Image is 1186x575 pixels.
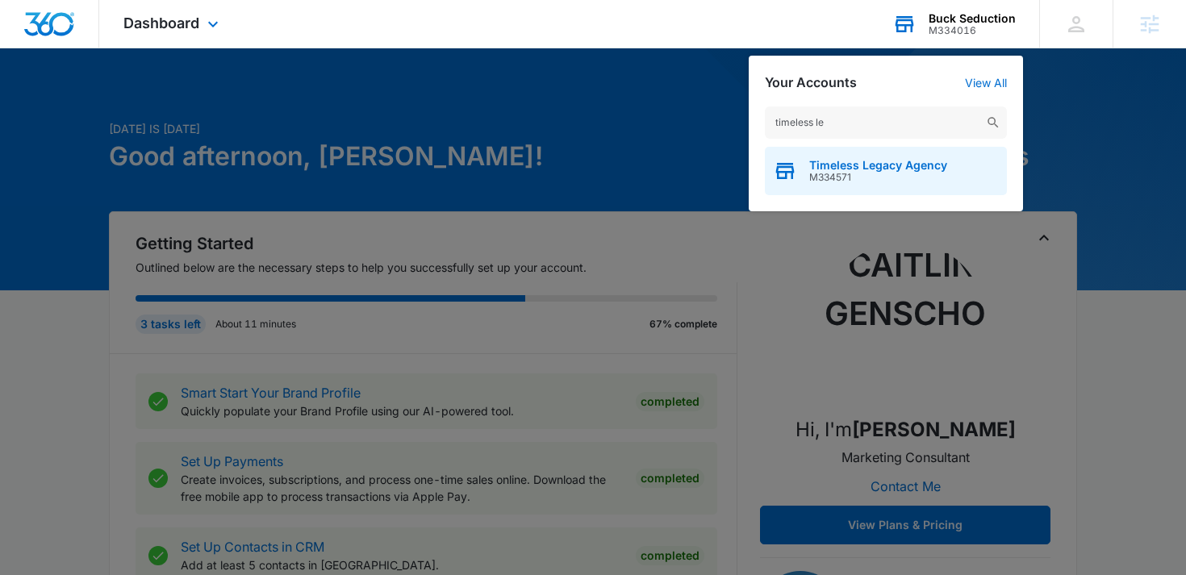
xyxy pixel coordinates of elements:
[765,75,857,90] h2: Your Accounts
[809,159,947,172] span: Timeless Legacy Agency
[929,25,1016,36] div: account id
[765,147,1007,195] button: Timeless Legacy AgencyM334571
[929,12,1016,25] div: account name
[809,172,947,183] span: M334571
[123,15,199,31] span: Dashboard
[765,106,1007,139] input: Search Accounts
[965,76,1007,90] a: View All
